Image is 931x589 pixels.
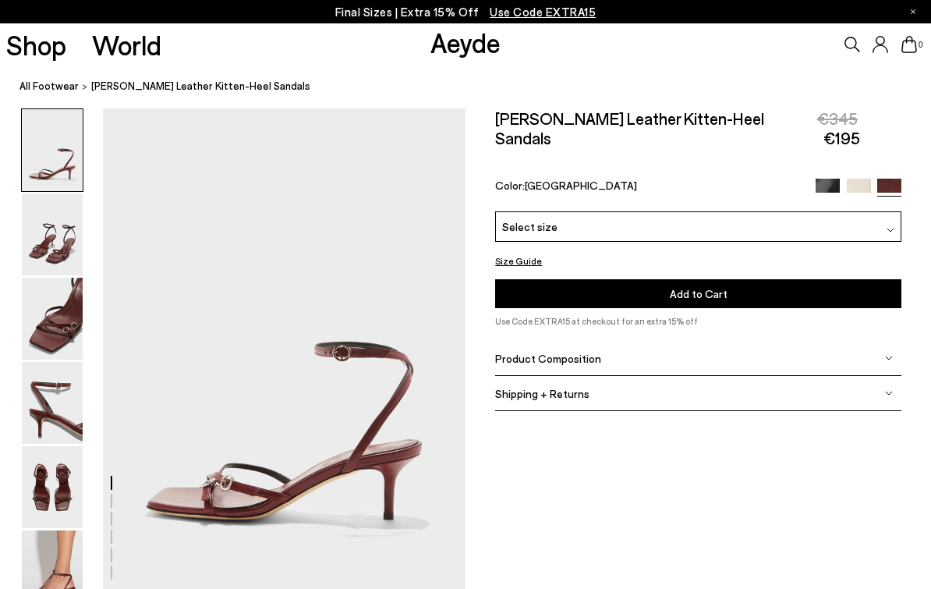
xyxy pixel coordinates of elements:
img: Libby Leather Kitten-Heel Sandals - Image 5 [22,446,83,528]
a: World [92,31,161,59]
span: €345 [817,108,858,128]
button: Add to Cart [495,279,901,308]
a: All Footwear [19,78,79,94]
nav: breadcrumb [19,66,931,108]
h2: [PERSON_NAME] Leather Kitten-Heel Sandals [495,108,817,147]
p: Use Code EXTRA15 at checkout for an extra 15% off [495,314,901,328]
span: €195 [823,128,860,147]
span: Select size [502,218,558,235]
div: Color: [495,179,803,197]
span: [GEOGRAPHIC_DATA] [525,179,637,192]
img: svg%3E [885,354,893,362]
p: Final Sizes | Extra 15% Off [335,2,596,22]
span: Product Composition [495,352,601,365]
span: Add to Cart [670,287,727,300]
span: Shipping + Returns [495,387,589,400]
span: Navigate to /collections/ss25-final-sizes [490,5,596,19]
a: Aeyde [430,26,501,59]
img: Libby Leather Kitten-Heel Sandals - Image 3 [22,278,83,360]
img: svg%3E [885,389,893,397]
span: 0 [917,41,925,49]
a: 0 [901,36,917,53]
button: Size Guide [495,251,542,271]
img: Libby Leather Kitten-Heel Sandals - Image 2 [22,193,83,275]
span: [PERSON_NAME] Leather Kitten-Heel Sandals [91,78,310,94]
img: Libby Leather Kitten-Heel Sandals - Image 1 [22,109,83,191]
img: svg%3E [887,226,894,234]
img: Libby Leather Kitten-Heel Sandals - Image 4 [22,362,83,444]
a: Shop [6,31,66,59]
